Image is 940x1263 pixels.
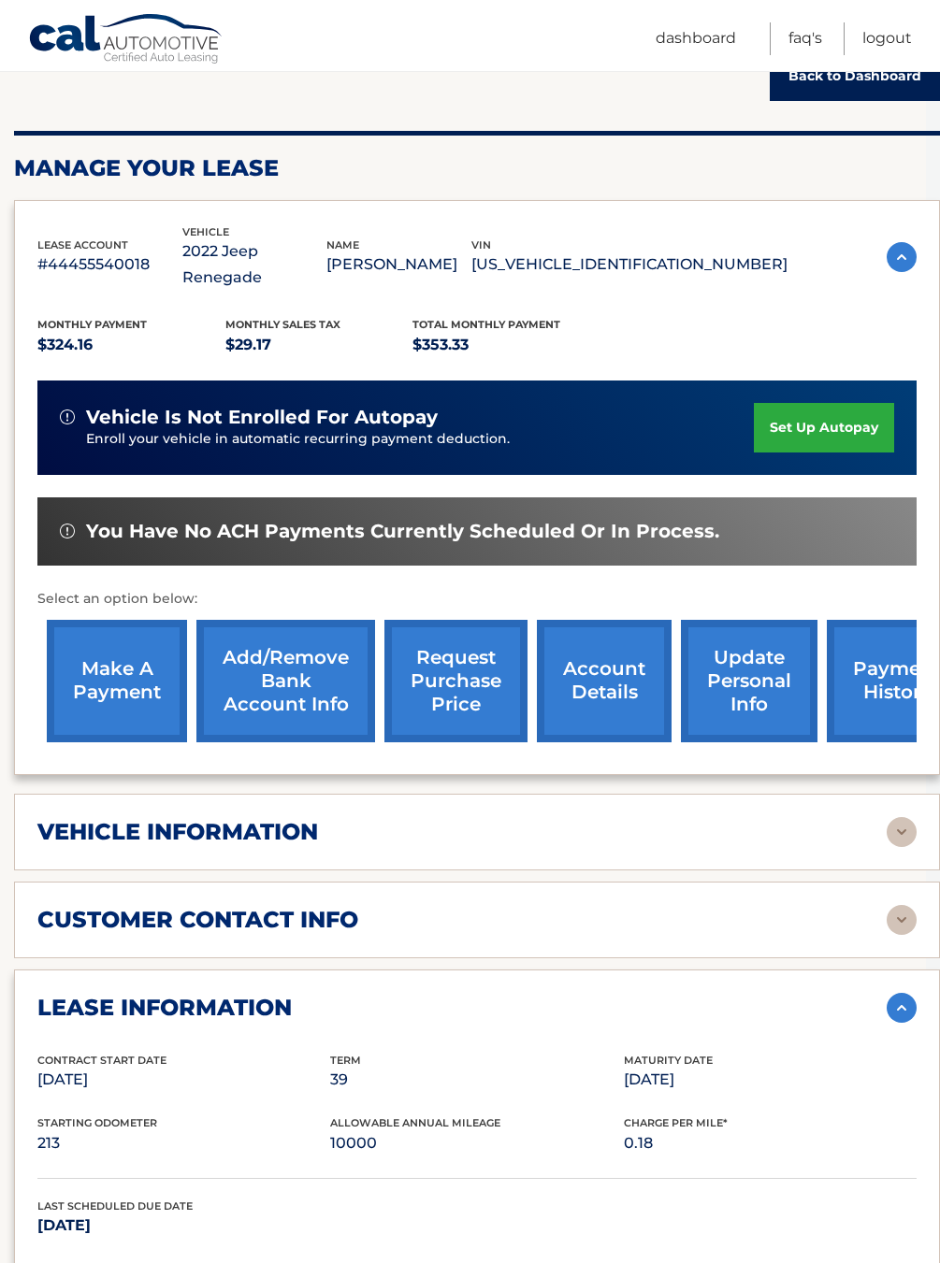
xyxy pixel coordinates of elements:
[225,331,413,357] p: $29.17
[624,1053,713,1066] span: Maturity Date
[37,1198,193,1212] span: Last Scheduled Due Date
[681,619,817,741] a: update personal info
[37,1212,330,1238] p: [DATE]
[788,22,822,54] a: FAQ's
[330,1115,500,1128] span: Allowable Annual Mileage
[330,1129,623,1155] p: 10000
[624,1129,917,1155] p: 0.18
[330,1066,623,1092] p: 39
[471,237,491,251] span: vin
[754,402,894,452] a: set up autopay
[60,523,75,538] img: alert-white.svg
[887,904,917,934] img: accordion-rest.svg
[60,409,75,423] img: alert-white.svg
[887,992,917,1022] img: accordion-active.svg
[656,22,736,54] a: Dashboard
[887,816,917,846] img: accordion-rest.svg
[182,224,229,237] span: vehicle
[86,519,719,542] span: You have no ACH payments currently scheduled or in process.
[37,1129,330,1155] p: 213
[770,50,940,100] a: Back to Dashboard
[47,619,187,741] a: make a payment
[37,587,917,610] p: Select an option below:
[624,1066,917,1092] p: [DATE]
[862,22,912,54] a: Logout
[471,251,788,277] p: [US_VEHICLE_IDENTIFICATION_NUMBER]
[37,251,182,277] p: #44455540018
[28,12,224,66] a: Cal Automotive
[37,993,292,1021] h2: lease information
[887,241,917,271] img: accordion-active.svg
[37,1115,157,1128] span: Starting Odometer
[37,905,358,933] h2: customer contact info
[537,619,672,741] a: account details
[37,317,147,330] span: Monthly Payment
[196,619,375,741] a: Add/Remove bank account info
[37,237,128,251] span: lease account
[225,317,340,330] span: Monthly sales Tax
[86,405,438,428] span: vehicle is not enrolled for autopay
[37,817,318,845] h2: vehicle information
[14,153,940,181] h2: Manage Your Lease
[37,1053,166,1066] span: Contract Start Date
[37,331,225,357] p: $324.16
[412,331,600,357] p: $353.33
[412,317,560,330] span: Total Monthly Payment
[326,237,359,251] span: name
[37,1066,330,1092] p: [DATE]
[86,428,754,449] p: Enroll your vehicle in automatic recurring payment deduction.
[326,251,471,277] p: [PERSON_NAME]
[182,237,327,290] p: 2022 Jeep Renegade
[330,1053,361,1066] span: Term
[384,619,528,741] a: request purchase price
[624,1115,728,1128] span: Charge Per Mile*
